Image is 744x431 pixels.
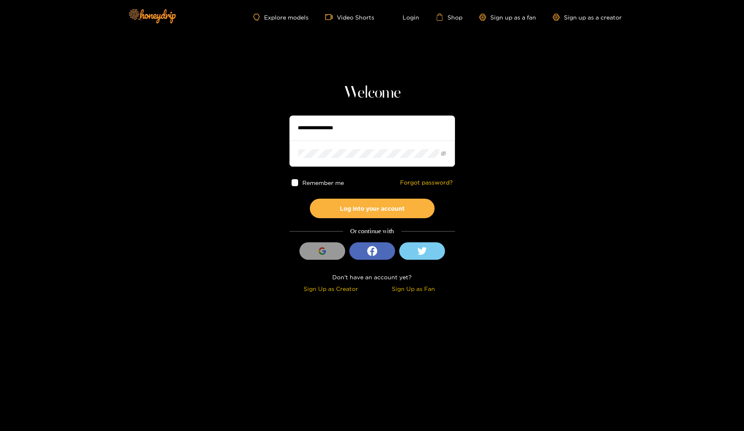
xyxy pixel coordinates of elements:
button: Log into your account [310,199,435,218]
a: Login [391,13,419,21]
div: Sign Up as Fan [374,284,453,293]
span: video-camera [325,13,337,21]
a: Sign up as a creator [553,14,622,21]
a: Forgot password? [400,179,453,186]
a: Sign up as a fan [479,14,536,21]
a: Shop [436,13,462,21]
h1: Welcome [289,83,455,103]
span: eye-invisible [441,151,446,156]
div: Sign Up as Creator [292,284,370,293]
div: Don't have an account yet? [289,272,455,282]
span: Remember me [302,180,344,186]
a: Explore models [253,14,308,21]
div: Or continue with [289,227,455,236]
a: Video Shorts [325,13,374,21]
